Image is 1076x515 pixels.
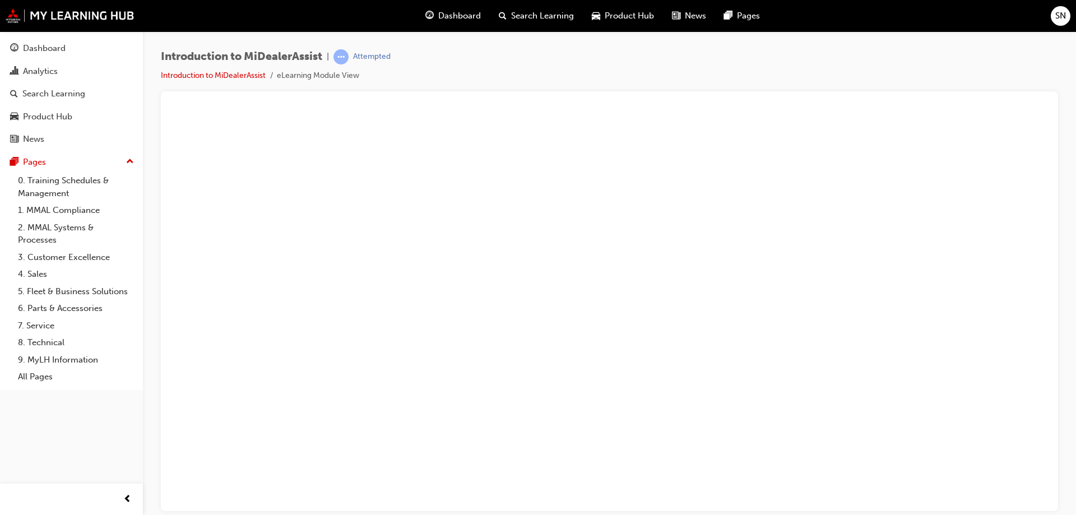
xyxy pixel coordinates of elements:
span: Search Learning [511,10,574,22]
a: search-iconSearch Learning [490,4,583,27]
span: learningRecordVerb_ATTEMPT-icon [333,49,349,64]
a: 9. MyLH Information [13,351,138,369]
a: 1. MMAL Compliance [13,202,138,219]
div: Attempted [353,52,391,62]
a: News [4,129,138,150]
a: 7. Service [13,317,138,335]
span: guage-icon [425,9,434,23]
a: 2. MMAL Systems & Processes [13,219,138,249]
span: up-icon [126,155,134,169]
span: chart-icon [10,67,18,77]
div: News [23,133,44,146]
img: mmal [6,8,134,23]
a: 3. Customer Excellence [13,249,138,266]
a: Product Hub [4,106,138,127]
a: Search Learning [4,83,138,104]
a: 0. Training Schedules & Management [13,172,138,202]
a: 4. Sales [13,266,138,283]
span: Pages [737,10,760,22]
span: guage-icon [10,44,18,54]
span: news-icon [672,9,680,23]
span: prev-icon [123,493,132,507]
span: news-icon [10,134,18,145]
span: pages-icon [10,157,18,168]
span: Dashboard [438,10,481,22]
span: Introduction to MiDealerAssist [161,50,322,63]
div: Analytics [23,65,58,78]
a: All Pages [13,368,138,386]
div: Search Learning [22,87,85,100]
div: Product Hub [23,110,72,123]
span: pages-icon [724,9,732,23]
a: Dashboard [4,38,138,59]
span: car-icon [592,9,600,23]
span: search-icon [10,89,18,99]
a: 6. Parts & Accessories [13,300,138,317]
span: News [685,10,706,22]
a: pages-iconPages [715,4,769,27]
a: 5. Fleet & Business Solutions [13,283,138,300]
a: guage-iconDashboard [416,4,490,27]
button: Pages [4,152,138,173]
a: 8. Technical [13,334,138,351]
a: Introduction to MiDealerAssist [161,71,266,80]
a: news-iconNews [663,4,715,27]
span: | [327,50,329,63]
span: SN [1055,10,1066,22]
button: SN [1051,6,1070,26]
button: DashboardAnalyticsSearch LearningProduct HubNews [4,36,138,152]
span: Product Hub [605,10,654,22]
div: Pages [23,156,46,169]
span: search-icon [499,9,507,23]
div: Dashboard [23,42,66,55]
span: car-icon [10,112,18,122]
a: Analytics [4,61,138,82]
li: eLearning Module View [277,69,359,82]
a: car-iconProduct Hub [583,4,663,27]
